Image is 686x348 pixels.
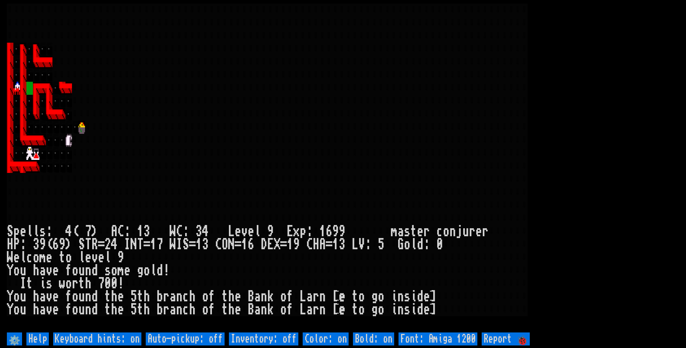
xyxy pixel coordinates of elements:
input: Bold: on [353,332,394,345]
div: V [358,238,365,251]
div: e [235,225,241,238]
div: r [423,225,430,238]
div: = [189,238,196,251]
div: 9 [339,225,345,238]
div: 3 [33,238,39,251]
div: ! [118,277,124,290]
div: o [13,264,20,277]
div: P [13,238,20,251]
div: 1 [137,225,144,238]
div: o [378,303,384,316]
div: B [248,303,254,316]
div: o [33,251,39,264]
div: e [248,225,254,238]
div: e [476,225,482,238]
div: [ [332,290,339,303]
div: d [91,303,98,316]
div: c [183,303,189,316]
div: n [176,303,183,316]
input: Report 🐞 [482,332,530,345]
div: A [111,225,118,238]
div: n [319,303,326,316]
div: s [404,290,410,303]
div: a [254,303,261,316]
div: e [118,290,124,303]
div: o [280,290,287,303]
div: e [235,303,241,316]
div: S [7,225,13,238]
div: S [78,238,85,251]
div: e [339,290,345,303]
div: 3 [339,238,345,251]
div: l [26,225,33,238]
div: w [59,277,65,290]
div: o [65,277,72,290]
div: t [352,290,358,303]
div: e [52,303,59,316]
div: = [98,238,105,251]
div: s [404,303,410,316]
div: c [183,290,189,303]
div: = [280,238,287,251]
div: a [306,290,313,303]
div: n [319,290,326,303]
div: o [404,238,410,251]
div: i [39,277,46,290]
input: Inventory: off [229,332,298,345]
div: i [410,303,417,316]
div: I [124,238,131,251]
div: e [20,225,26,238]
div: h [189,290,196,303]
div: t [105,290,111,303]
div: e [46,251,52,264]
div: 7 [98,277,105,290]
div: h [111,303,118,316]
div: 0 [436,238,443,251]
div: A [319,238,326,251]
div: n [261,290,267,303]
div: u [20,264,26,277]
div: a [39,290,46,303]
div: e [417,225,423,238]
div: a [39,303,46,316]
div: o [280,303,287,316]
div: e [235,290,241,303]
div: : [183,225,189,238]
div: c [436,225,443,238]
div: t [105,303,111,316]
div: Y [7,264,13,277]
div: S [183,238,189,251]
div: d [417,290,423,303]
div: ! [163,264,170,277]
div: a [170,303,176,316]
div: n [261,303,267,316]
div: 1 [332,238,339,251]
div: l [410,238,417,251]
div: e [98,251,105,264]
div: N [131,238,137,251]
div: e [339,303,345,316]
div: t [137,303,144,316]
div: k [267,290,274,303]
div: t [410,225,417,238]
div: W [7,251,13,264]
div: i [391,303,397,316]
div: N [228,238,235,251]
div: o [202,303,209,316]
div: 5 [378,238,384,251]
div: D [261,238,267,251]
div: g [371,290,378,303]
div: n [85,264,91,277]
div: ( [72,225,78,238]
div: L [228,225,235,238]
div: 1 [150,238,157,251]
div: 9 [267,225,274,238]
div: d [417,238,423,251]
div: I [20,277,26,290]
div: 1 [319,225,326,238]
div: 6 [326,225,332,238]
div: 9 [118,251,124,264]
div: v [46,303,52,316]
div: a [397,225,404,238]
div: 4 [65,225,72,238]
